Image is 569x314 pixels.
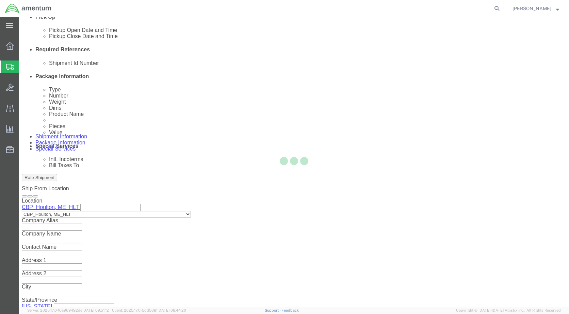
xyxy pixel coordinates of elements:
span: Copyright © [DATE]-[DATE] Agistix Inc., All Rights Reserved [456,308,561,313]
span: Nolan Babbie [513,5,551,12]
button: [PERSON_NAME] [512,4,559,13]
img: logo [5,3,52,14]
a: Support [265,308,282,312]
span: [DATE] 09:51:12 [82,308,109,312]
span: [DATE] 08:44:20 [158,308,186,312]
span: Server: 2025.17.0-16a969492de [27,308,109,312]
span: Client: 2025.17.0-5dd568f [112,308,186,312]
a: Feedback [281,308,299,312]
